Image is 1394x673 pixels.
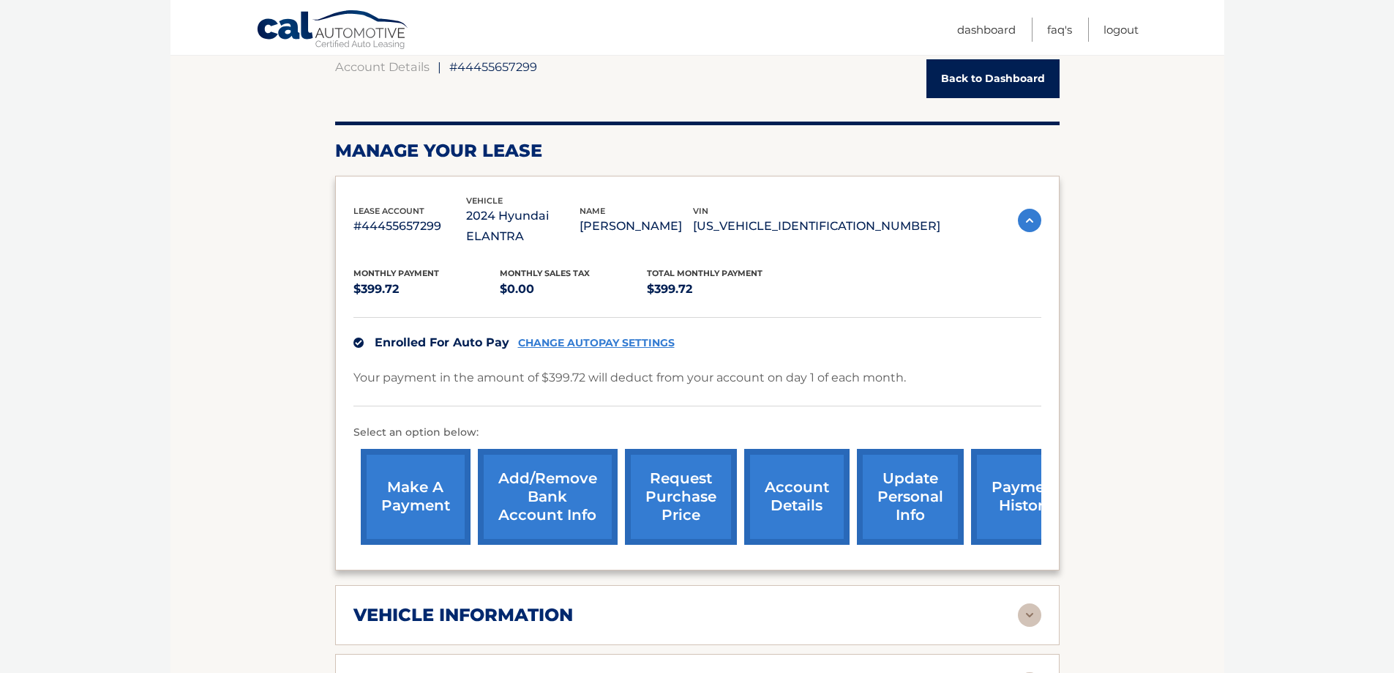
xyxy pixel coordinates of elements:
[957,18,1016,42] a: Dashboard
[353,424,1041,442] p: Select an option below:
[500,268,590,278] span: Monthly sales Tax
[1018,603,1041,627] img: accordion-rest.svg
[647,279,794,300] p: $399.72
[857,449,964,545] a: update personal info
[353,368,906,388] p: Your payment in the amount of $399.72 will deduct from your account on day 1 of each month.
[518,337,675,349] a: CHANGE AUTOPAY SETTINGS
[335,59,430,74] a: Account Details
[353,206,424,216] span: lease account
[580,206,605,216] span: name
[500,279,647,300] p: $0.00
[466,196,503,206] span: vehicle
[1103,18,1139,42] a: Logout
[353,216,467,237] p: #44455657299
[478,449,618,545] a: Add/Remove bank account info
[353,279,501,300] p: $399.72
[361,449,471,545] a: make a payment
[580,216,693,237] p: [PERSON_NAME]
[438,59,441,74] span: |
[926,59,1060,98] a: Back to Dashboard
[353,268,439,278] span: Monthly Payment
[625,449,737,545] a: request purchase price
[1047,18,1072,42] a: FAQ's
[971,449,1081,545] a: payment history
[353,604,573,626] h2: vehicle information
[375,335,509,349] span: Enrolled For Auto Pay
[256,10,410,52] a: Cal Automotive
[1018,209,1041,232] img: accordion-active.svg
[353,338,364,348] img: check.svg
[647,268,762,278] span: Total Monthly Payment
[693,206,708,216] span: vin
[449,59,537,74] span: #44455657299
[466,206,580,247] p: 2024 Hyundai ELANTRA
[693,216,940,237] p: [US_VEHICLE_IDENTIFICATION_NUMBER]
[744,449,850,545] a: account details
[335,140,1060,162] h2: Manage Your Lease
